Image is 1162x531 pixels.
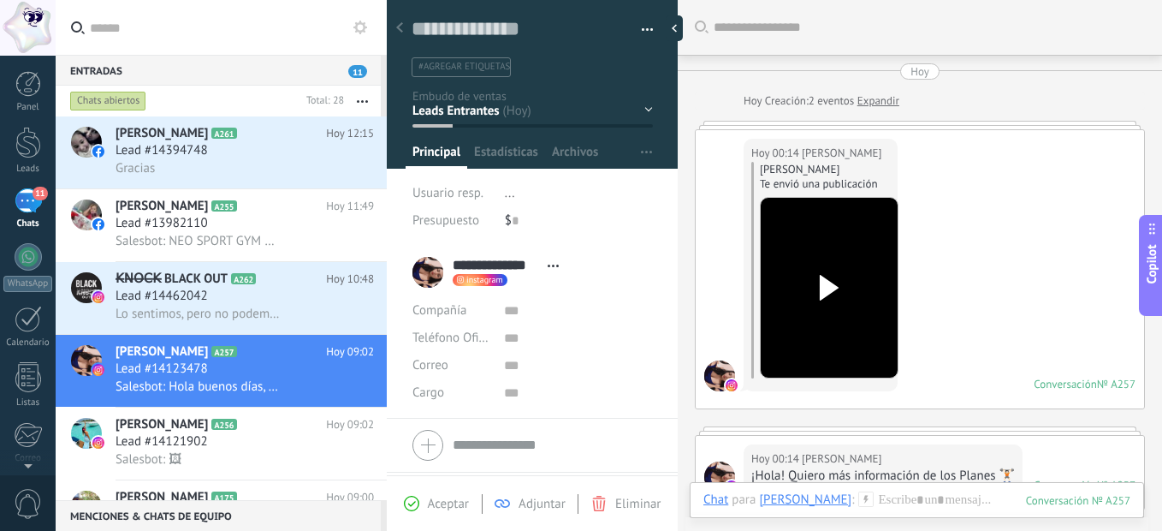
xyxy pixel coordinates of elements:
[326,343,374,361] span: Hoy 09:02
[726,480,738,492] img: instagram.svg
[412,185,483,201] span: Usuario resp.
[116,451,181,468] span: Salesbot: 🖼
[70,91,146,111] div: Chats abiertos
[428,496,469,512] span: Aceptar
[412,144,460,169] span: Principal
[466,276,503,284] span: instagram
[412,180,492,207] div: Usuario resp.
[326,271,374,288] span: Hoy 10:48
[412,297,491,325] div: Compañía
[116,271,228,288] span: ̶K̶N̶O̶C̶K̶ BLACK OUT
[116,433,208,450] span: Lead #14121902
[744,92,765,110] div: Hoy
[211,128,236,139] span: A261
[412,207,492,235] div: Presupuesto
[704,361,735,391] span: Giovanna Arias
[56,408,387,480] a: avataricon[PERSON_NAME]A256Hoy 09:02Lead #14121902Salesbot: 🖼
[116,160,155,176] span: Gracias
[802,145,881,162] span: Giovanna Arias
[33,187,47,200] span: 11
[116,198,208,215] span: [PERSON_NAME]
[92,218,104,230] img: icon
[615,496,661,512] span: Eliminar
[56,55,381,86] div: Entradas
[116,288,208,305] span: Lead #14462042
[56,262,387,334] a: avataricon̶K̶N̶O̶C̶K̶ BLACK OUTA262Hoy 10:48Lead #14462042Lo sentimos, pero no podemos mostrar es...
[809,92,854,110] span: 2 eventos
[92,146,104,158] img: icon
[474,144,538,169] span: Estadísticas
[519,496,566,512] span: Adjuntar
[326,198,374,215] span: Hoy 11:49
[732,492,756,509] span: para
[1097,478,1135,492] div: № A257
[505,207,653,235] div: $
[751,468,1015,485] div: ¡Hola! Quiero más información de los Planes 🏋🏻
[802,450,881,468] span: Giovanna Arias
[1143,245,1160,284] span: Copilot
[92,364,104,376] img: icon
[326,489,374,506] span: Hoy 09:00
[3,276,52,292] div: WhatsApp
[3,218,53,230] div: Chats
[1034,478,1097,492] div: Conversación
[326,125,374,142] span: Hoy 12:15
[56,189,387,261] a: avataricon[PERSON_NAME]A255Hoy 11:49Lead #13982110Salesbot: NEO SPORT GYM CANCÚN · [GEOGRAPHIC_DA...
[116,343,208,361] span: [PERSON_NAME]
[3,102,53,113] div: Panel
[344,86,381,116] button: Más
[726,379,738,391] img: instagram.svg
[116,233,280,249] span: Salesbot: NEO SPORT GYM CANCÚN · [GEOGRAPHIC_DATA], Lt4, Local 11 y 12, 77504 Cancún, Q.R., [GEOG...
[552,144,598,169] span: Archivos
[3,397,53,409] div: Listas
[1097,377,1135,391] div: № A257
[418,61,510,73] span: #agregar etiquetas
[666,15,683,41] div: Ocultar
[211,419,236,430] span: A256
[1026,493,1130,508] div: 257
[116,361,208,378] span: Lead #14123478
[857,92,899,110] a: Expandir
[299,92,344,110] div: Total: 28
[92,291,104,303] img: icon
[412,212,479,229] span: Presupuesto
[116,142,208,159] span: Lead #14394748
[744,92,899,110] div: Creación:
[56,116,387,188] a: avataricon[PERSON_NAME]A261Hoy 12:15Lead #14394748Gracias
[910,63,929,80] div: Hoy
[56,500,381,531] div: Menciones & Chats de equipo
[211,346,236,357] span: A257
[211,492,236,503] span: A175
[704,462,735,492] span: Giovanna Arias
[92,437,104,449] img: icon
[412,325,491,352] button: Teléfono Oficina
[751,450,802,468] div: Hoy 00:14
[116,489,208,506] span: [PERSON_NAME]
[1034,377,1097,391] div: Conversación
[116,125,208,142] span: [PERSON_NAME]
[116,215,208,232] span: Lead #13982110
[116,306,280,322] span: Lo sentimos, pero no podemos mostrar este mensaje debido a las restricciones de Instagram. Estas ...
[3,164,53,175] div: Leads
[751,145,802,162] div: Hoy 00:14
[760,162,890,191] div: [PERSON_NAME] Te envió una publicación
[851,492,854,509] span: :
[326,416,374,433] span: Hoy 09:02
[116,379,280,395] span: Salesbot: Hola buenos días, claro que si manejamos planes de forma individual, en pareja y 3 pers...
[211,200,236,212] span: A255
[56,335,387,407] a: avataricon[PERSON_NAME]A257Hoy 09:02Lead #14123478Salesbot: Hola buenos días, claro que si maneja...
[412,379,491,407] div: Cargo
[348,65,367,78] span: 11
[759,492,851,507] div: Giovanna Arias
[412,386,444,399] span: Cargo
[412,352,448,379] button: Correo
[231,273,256,284] span: A262
[116,416,208,433] span: [PERSON_NAME]
[412,330,501,346] span: Teléfono Oficina
[3,337,53,349] div: Calendario
[505,185,515,201] span: ...
[412,357,448,373] span: Correo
